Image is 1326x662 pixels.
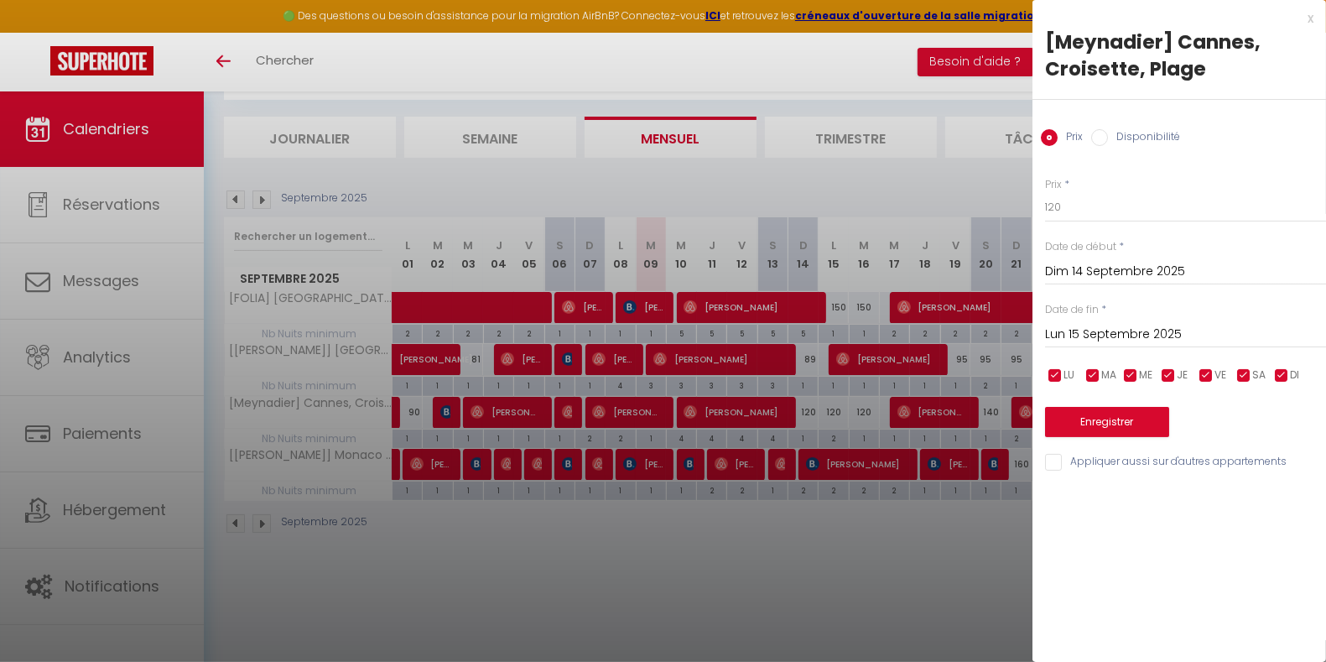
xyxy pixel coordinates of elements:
span: LU [1063,367,1074,383]
span: DI [1290,367,1299,383]
span: ME [1139,367,1152,383]
span: SA [1252,367,1266,383]
span: VE [1214,367,1226,383]
label: Prix [1058,129,1083,148]
span: MA [1101,367,1116,383]
div: x [1032,8,1313,29]
button: Ouvrir le widget de chat LiveChat [13,7,64,57]
span: JE [1177,367,1188,383]
label: Date de fin [1045,302,1099,318]
label: Disponibilité [1108,129,1180,148]
label: Prix [1045,177,1062,193]
label: Date de début [1045,239,1116,255]
div: [Meynadier] Cannes, Croisette, Plage [1045,29,1313,82]
button: Enregistrer [1045,407,1169,437]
